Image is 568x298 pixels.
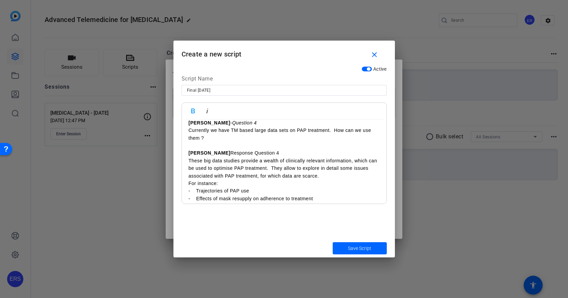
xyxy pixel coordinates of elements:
p: For instance: [189,180,380,187]
p: These big data studies provide a wealth of clinically relevant information, which can be used to ... [189,157,380,180]
strong: [PERSON_NAME] [189,150,231,156]
p: - [189,119,380,127]
button: Save Script [333,242,387,254]
p: Currently we have TM based large data sets on PAP treatment. How can we use them ? [189,127,380,142]
strong: [PERSON_NAME] [189,120,231,125]
span: Save Script [348,245,371,252]
p: - Effects of PAP mode changes on adherence to treatment [189,202,380,210]
p: Response Question 4 [189,149,380,157]
input: Enter Script Name [187,86,381,94]
mat-icon: close [370,51,379,59]
em: Question 4 [232,120,257,125]
p: - Trajectories of PAP use [189,187,380,194]
p: - Effects of mask resupply on adherence to treatment [189,195,380,202]
div: Script Name [182,75,387,85]
span: Active [373,66,387,72]
h1: Create a new script [173,41,395,63]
